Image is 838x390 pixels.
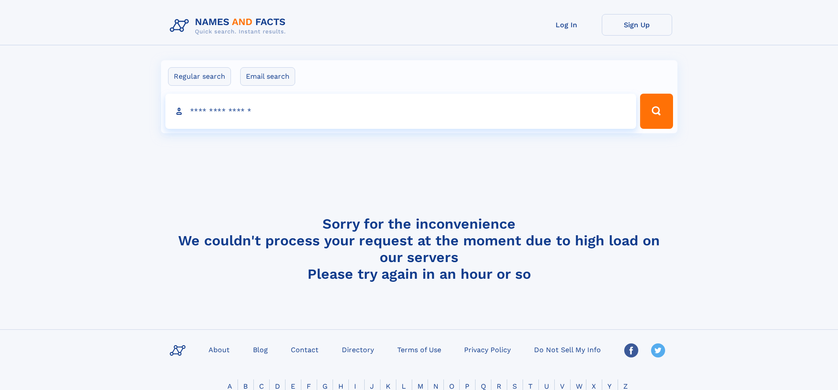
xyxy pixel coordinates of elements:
a: Do Not Sell My Info [531,343,604,356]
input: search input [165,94,637,129]
img: Logo Names and Facts [166,14,293,38]
img: Twitter [651,343,665,357]
label: Email search [240,67,295,86]
a: Log In [531,14,602,36]
button: Search Button [640,94,673,129]
a: Directory [338,343,377,356]
h4: Sorry for the inconvenience We couldn't process your request at the moment due to high load on ou... [166,215,672,282]
a: Sign Up [602,14,672,36]
a: Blog [249,343,271,356]
a: Privacy Policy [461,343,514,356]
a: Terms of Use [394,343,445,356]
img: Facebook [624,343,638,357]
label: Regular search [168,67,231,86]
a: Contact [287,343,322,356]
a: About [205,343,233,356]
